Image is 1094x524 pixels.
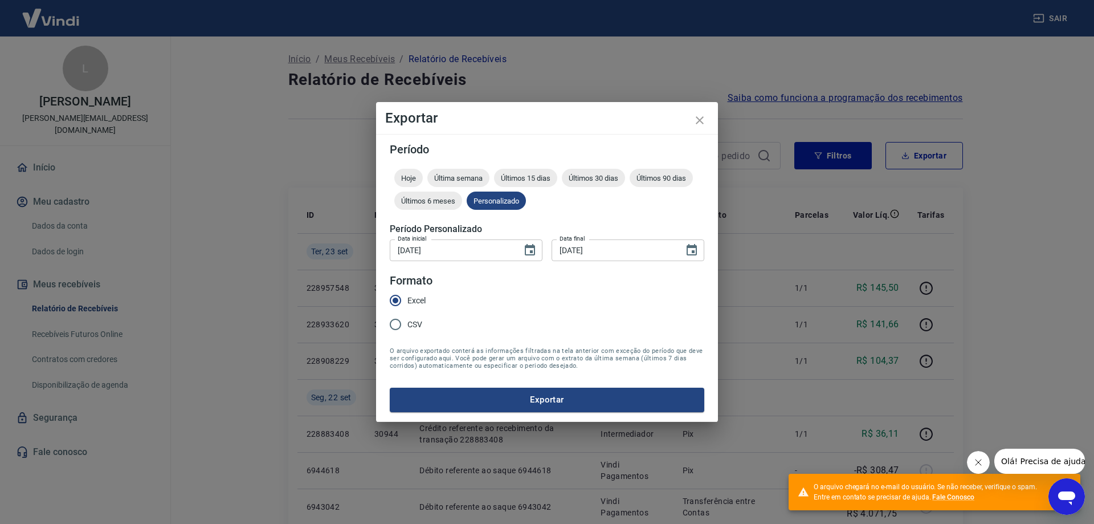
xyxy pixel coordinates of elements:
[630,169,693,187] div: Últimos 90 dias
[519,239,541,262] button: Choose date, selected date is 1 de jul de 2025
[560,234,585,243] label: Data final
[390,224,704,235] h5: Período Personalizado
[394,169,423,187] div: Hoje
[390,273,432,289] legend: Formato
[630,174,693,182] span: Últimos 90 dias
[390,347,704,369] span: O arquivo exportado conterá as informações filtradas na tela anterior com exceção do período que ...
[394,197,462,205] span: Últimos 6 meses
[390,388,704,412] button: Exportar
[967,451,990,474] iframe: Fechar mensagem
[686,107,713,134] button: close
[552,239,676,261] input: DD/MM/YYYY
[390,144,704,155] h5: Período
[394,192,462,210] div: Últimos 6 meses
[932,493,974,501] a: Fale Conosco
[385,111,709,125] h4: Exportar
[494,169,557,187] div: Últimos 15 dias
[494,174,557,182] span: Últimos 15 dias
[407,319,422,331] span: CSV
[427,174,489,182] span: Última semana
[814,482,1042,502] div: O arquivo chegará no e-mail do usuário. Se não receber, verifique o spam. Entre em contato se pre...
[390,239,514,261] input: DD/MM/YYYY
[1048,478,1085,515] iframe: Botão para abrir a janela de mensagens
[680,239,703,262] button: Choose date, selected date is 23 de set de 2025
[7,8,96,17] span: Olá! Precisa de ajuda?
[562,169,625,187] div: Últimos 30 dias
[427,169,489,187] div: Última semana
[467,192,526,210] div: Personalizado
[562,174,625,182] span: Últimos 30 dias
[994,449,1085,474] iframe: Mensagem da empresa
[394,174,423,182] span: Hoje
[407,295,426,307] span: Excel
[398,234,427,243] label: Data inicial
[467,197,526,205] span: Personalizado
